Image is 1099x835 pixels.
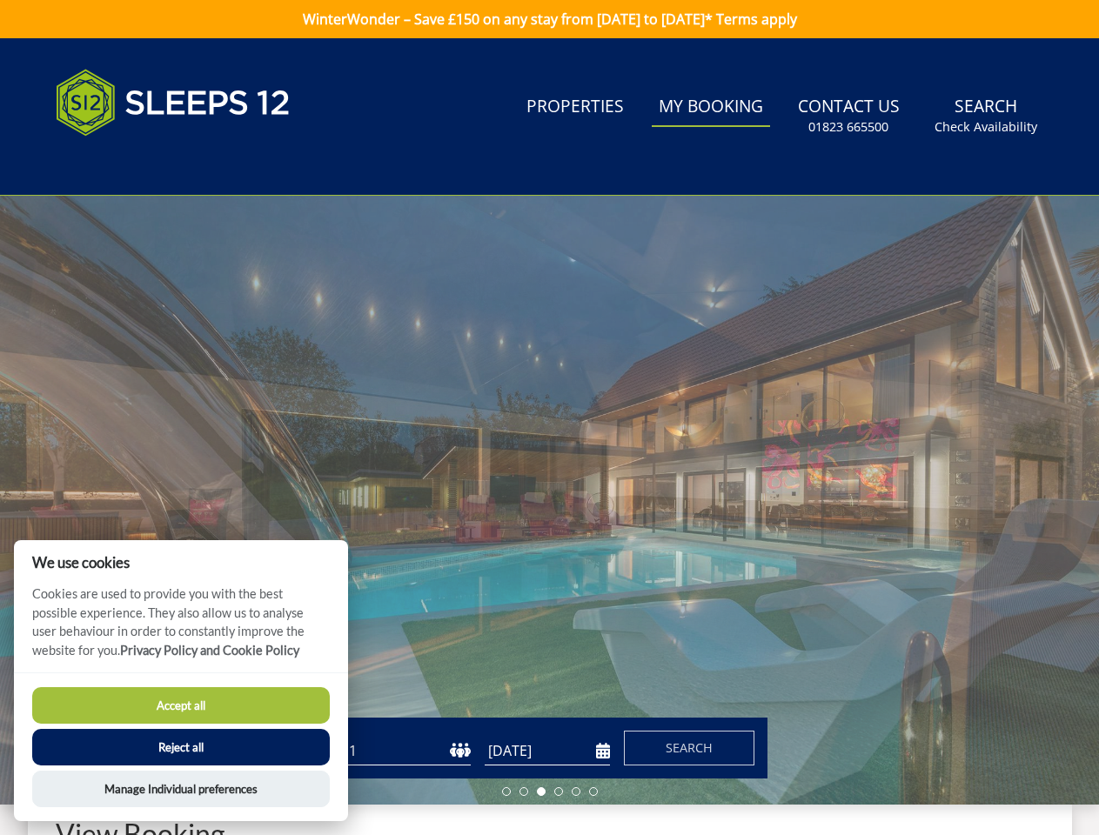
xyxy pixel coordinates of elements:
[935,118,1037,136] small: Check Availability
[666,739,713,756] span: Search
[652,88,770,127] a: My Booking
[32,729,330,765] button: Reject all
[808,118,888,136] small: 01823 665500
[14,584,348,672] p: Cookies are used to provide you with the best possible experience. They also allow us to analyse ...
[32,771,330,807] button: Manage Individual preferences
[519,88,631,127] a: Properties
[791,88,907,144] a: Contact Us01823 665500
[47,157,230,171] iframe: Customer reviews powered by Trustpilot
[624,731,754,765] button: Search
[32,687,330,724] button: Accept all
[120,643,299,658] a: Privacy Policy and Cookie Policy
[56,59,291,146] img: Sleeps 12
[928,88,1044,144] a: SearchCheck Availability
[14,554,348,571] h2: We use cookies
[485,737,610,765] input: Arrival Date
